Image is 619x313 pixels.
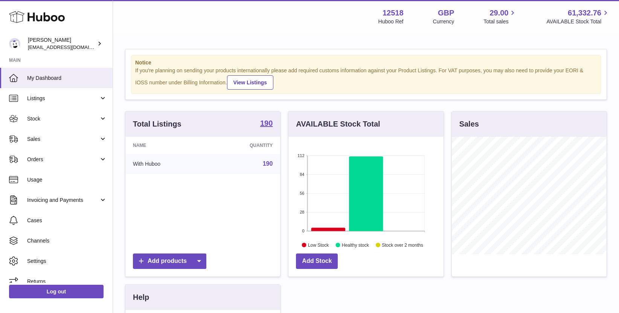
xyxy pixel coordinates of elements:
[302,229,305,233] text: 0
[27,115,99,122] span: Stock
[27,75,107,82] span: My Dashboard
[9,285,104,298] a: Log out
[300,210,305,214] text: 28
[300,191,305,195] text: 56
[27,217,107,224] span: Cases
[300,172,305,177] text: 84
[125,137,207,154] th: Name
[27,258,107,265] span: Settings
[207,137,280,154] th: Quantity
[125,154,207,174] td: With Huboo
[483,18,517,25] span: Total sales
[546,8,610,25] a: 61,332.76 AVAILABLE Stock Total
[27,176,107,183] span: Usage
[342,242,369,247] text: Healthy stock
[133,119,181,129] h3: Total Listings
[489,8,508,18] span: 29.00
[260,119,273,128] a: 190
[308,242,329,247] text: Low Stock
[382,242,423,247] text: Stock over 2 months
[27,237,107,244] span: Channels
[383,8,404,18] strong: 12518
[296,119,380,129] h3: AVAILABLE Stock Total
[227,75,273,90] a: View Listings
[568,8,601,18] span: 61,332.76
[135,67,597,90] div: If you're planning on sending your products internationally please add required customs informati...
[28,37,96,51] div: [PERSON_NAME]
[459,119,479,129] h3: Sales
[378,18,404,25] div: Huboo Ref
[297,153,304,158] text: 112
[546,18,610,25] span: AVAILABLE Stock Total
[263,160,273,167] a: 190
[260,119,273,127] strong: 190
[27,278,107,285] span: Returns
[27,156,99,163] span: Orders
[27,197,99,204] span: Invoicing and Payments
[27,136,99,143] span: Sales
[27,95,99,102] span: Listings
[28,44,111,50] span: [EMAIL_ADDRESS][DOMAIN_NAME]
[133,253,206,269] a: Add products
[9,38,20,49] img: caitlin@fancylamp.co
[135,59,597,66] strong: Notice
[438,8,454,18] strong: GBP
[433,18,454,25] div: Currency
[483,8,517,25] a: 29.00 Total sales
[296,253,338,269] a: Add Stock
[133,292,149,302] h3: Help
